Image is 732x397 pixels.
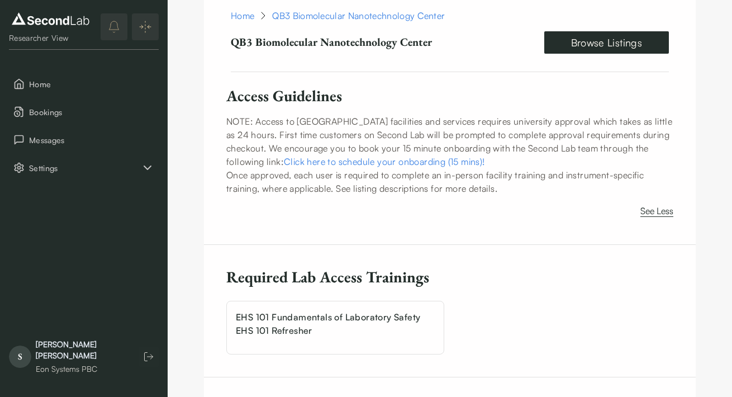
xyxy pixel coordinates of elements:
span: Home [29,78,154,90]
div: Settings sub items [9,156,159,179]
p: Once approved, each user is required to complete an in-person facility training and instrument-sp... [226,168,673,195]
button: Messages [9,128,159,152]
p: QB3 Biomolecular Nanotechnology Center [231,35,432,49]
img: logo [9,10,92,28]
span: Settings [29,162,141,174]
a: Click here to schedule your onboarding (15 mins)! [284,156,485,167]
a: Browse Listings [544,31,669,54]
h2: Access Guidelines [226,86,673,106]
span: Messages [29,134,154,146]
button: Home [9,72,159,96]
button: Expand/Collapse sidebar [132,13,159,40]
span: S [9,346,31,368]
div: Eon Systems PBC [36,363,127,375]
button: notifications [101,13,127,40]
button: Log out [139,347,159,367]
button: See Less [640,204,673,222]
div: QB3 Biomolecular Nanotechnology Center [272,9,445,22]
div: Researcher View [9,32,92,44]
button: Bookings [9,100,159,124]
p: NOTE: Access to [GEOGRAPHIC_DATA] facilities and services requires university approval which take... [226,115,673,168]
a: EHS 101 Fundamentals of Laboratory Safety EHS 101 Refresher [236,311,420,336]
button: Settings [9,156,159,179]
h2: Required Lab Access Trainings [226,267,673,287]
span: Bookings [29,106,154,118]
a: Home [231,9,254,22]
div: [PERSON_NAME] [PERSON_NAME] [36,339,127,361]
